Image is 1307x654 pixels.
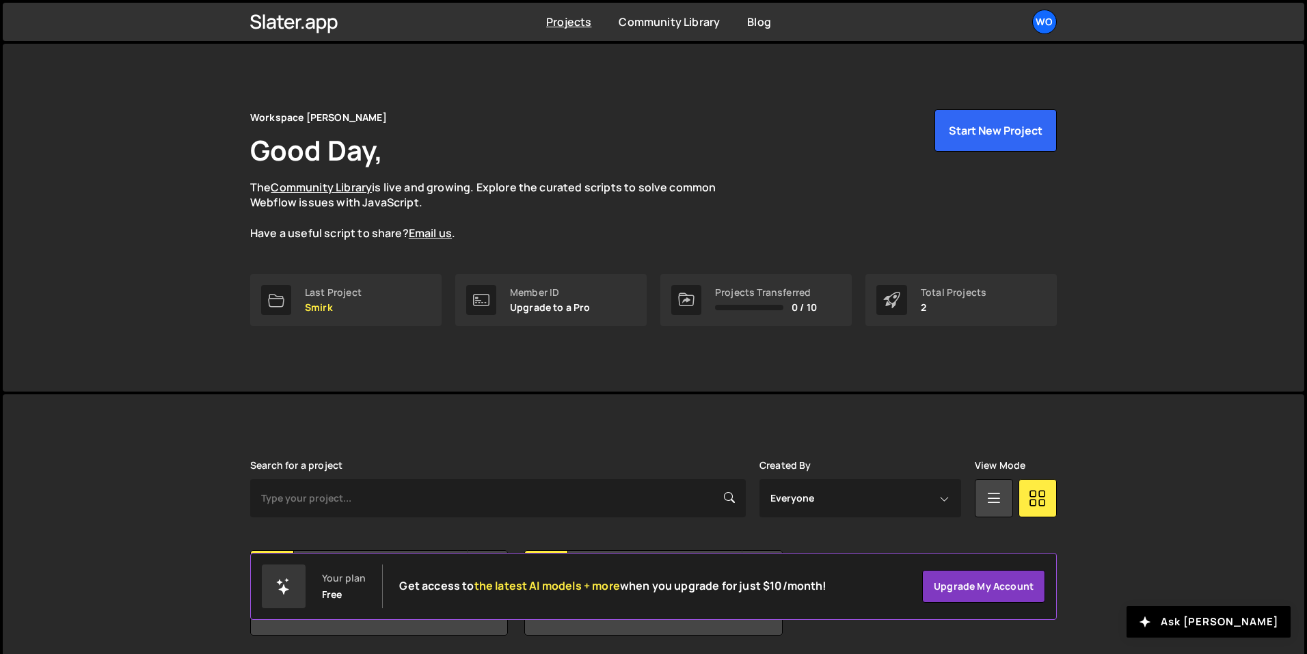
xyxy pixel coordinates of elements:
div: Your plan [322,573,366,584]
a: Last Project Smirk [250,274,442,326]
button: Ask [PERSON_NAME] [1127,606,1291,638]
button: Start New Project [934,109,1057,152]
a: Email us [409,226,452,241]
div: Last Project [305,287,362,298]
span: the latest AI models + more [474,578,620,593]
div: Free [322,589,342,600]
p: The is live and growing. Explore the curated scripts to solve common Webflow issues with JavaScri... [250,180,742,241]
label: Created By [759,460,811,471]
a: Blog [747,14,771,29]
h2: Get access to when you upgrade for just $10/month! [399,580,826,592]
div: Sm [251,551,294,594]
div: Projects Transferred [715,287,817,298]
a: Upgrade my account [922,570,1045,603]
a: Community Library [619,14,720,29]
div: Total Projects [921,287,986,298]
h2: Smirk [301,551,466,566]
div: Co [525,551,568,594]
a: Community Library [271,180,372,195]
span: 0 / 10 [792,302,817,313]
p: 2 [921,302,986,313]
h2: Condô [576,551,740,566]
a: Wo [1032,10,1057,34]
a: Projects [546,14,591,29]
div: Member ID [510,287,591,298]
h1: Good Day, [250,131,383,169]
label: Search for a project [250,460,342,471]
label: View Mode [975,460,1025,471]
a: Co Condô Created by [EMAIL_ADDRESS][DOMAIN_NAME] 1 page, last updated by over [DATE] [524,550,782,636]
div: Workspace [PERSON_NAME] [250,109,387,126]
a: Sm Smirk Created by [EMAIL_ADDRESS][DOMAIN_NAME] 4 pages, last updated by 23 minutes ago [250,550,508,636]
p: Upgrade to a Pro [510,302,591,313]
input: Type your project... [250,479,746,517]
p: Smirk [305,302,362,313]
